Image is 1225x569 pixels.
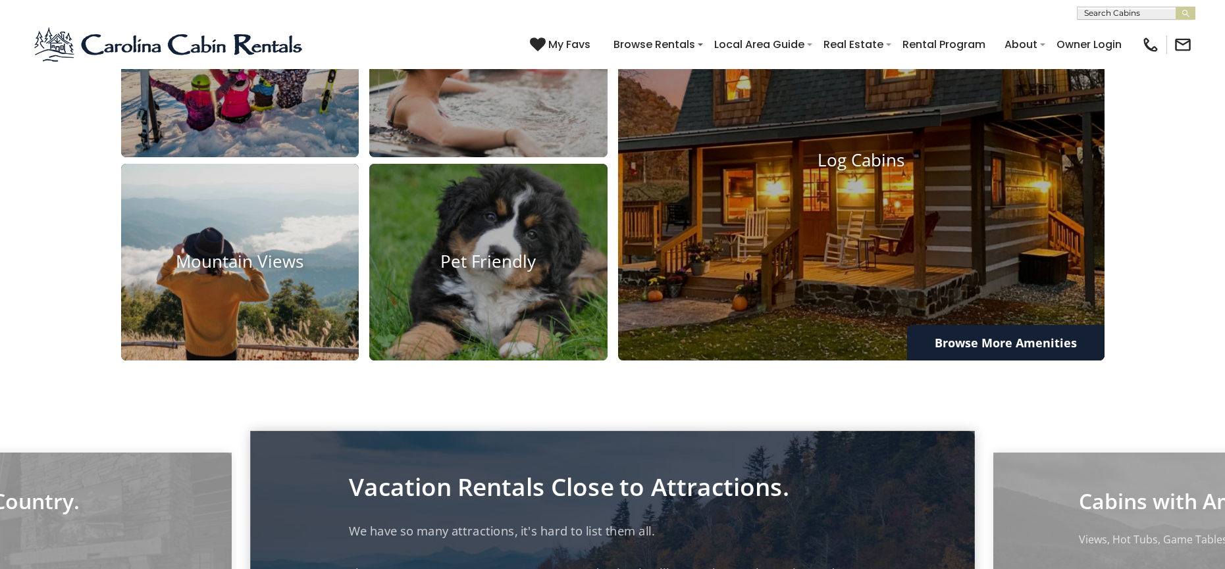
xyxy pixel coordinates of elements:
h4: Pet Friendly [369,252,608,272]
h4: Log Cabins [618,150,1105,170]
span: My Favs [548,36,590,53]
a: Local Area Guide [708,33,811,56]
a: Browse Rentals [607,33,702,56]
img: phone-regular-black.png [1141,36,1160,54]
a: Browse More Amenities [907,325,1105,360]
p: Vacation Rentals Close to Attractions. [349,476,877,497]
a: Rental Program [896,33,992,56]
img: mail-regular-black.png [1174,36,1192,54]
a: Pet Friendly [369,164,608,360]
a: About [998,33,1044,56]
a: Real Estate [817,33,890,56]
h4: Mountain Views [121,252,359,272]
a: Mountain Views [121,164,359,360]
a: My Favs [530,36,594,53]
a: Owner Login [1050,33,1128,56]
img: Blue-2.png [33,25,306,64]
